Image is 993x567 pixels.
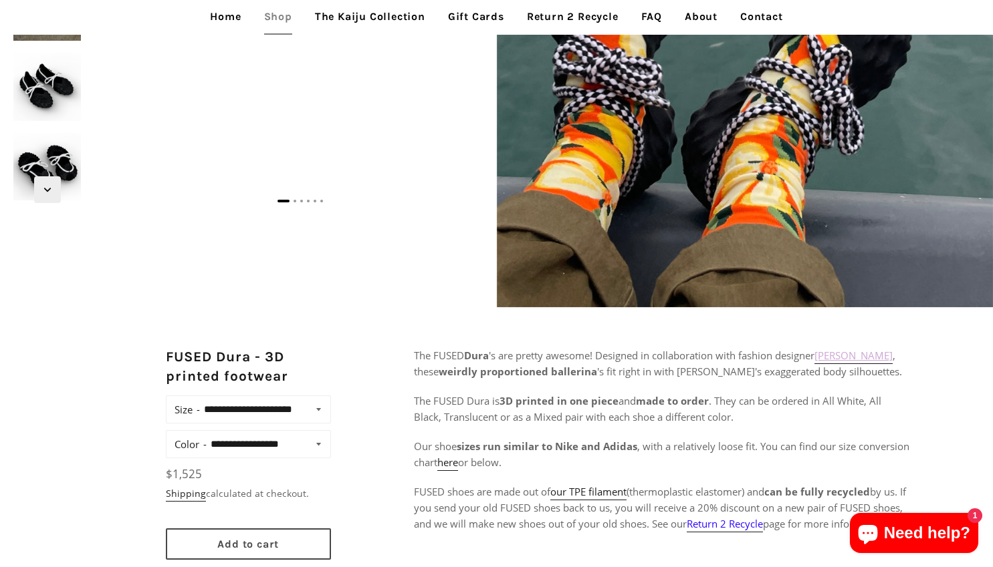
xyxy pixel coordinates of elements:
span: Go to slide 4 [307,200,310,202]
span: The FUSED Dura is and . They can be ordered in All White, All Black, Translucent or as a Mixed pa... [414,394,881,423]
strong: Dura [464,349,489,362]
span: Go to slide 6 [320,200,323,202]
p: The FUSED 's are pretty awesome! Designed in collaboration with fashion designer , these 's fit r... [414,347,911,379]
span: FUSED shoes are made out of (thermoplastic elastomer) and by us. If you send your old FUSED shoes... [414,485,906,532]
a: our TPE filament [550,485,627,500]
a: Return 2 Recycle [687,517,763,532]
span: Go to slide 1 [278,200,290,202]
a: [PERSON_NAME] [814,349,893,364]
span: Go to slide 3 [300,200,303,202]
span: Our shoe , with a relatively loose fit. You can find our size conversion chart or below. [414,439,909,471]
span: Go to slide 5 [314,200,316,202]
inbox-online-store-chat: Shopify online store chat [846,513,982,556]
strong: can be fully recycled [764,485,870,498]
span: $1,525 [166,466,202,482]
span: Go to slide 2 [294,200,296,202]
strong: weirdly proportioned ballerina [439,365,597,378]
label: Size [175,400,200,419]
img: [3D printed Shoes] - lightweight custom 3dprinted shoes sneakers sandals fused footwear [11,130,84,203]
span: Add to cart [217,538,279,550]
strong: sizes run similar to Nike and Adidas [457,439,637,453]
strong: made to order [636,394,709,407]
strong: 3D printed in one piece [500,394,619,407]
a: here [437,455,458,471]
a: Shipping [166,487,206,502]
button: Add to cart [166,528,332,560]
h2: FUSED Dura - 3D printed footwear [166,347,332,387]
div: calculated at checkout. [166,486,332,501]
label: Color [175,435,207,453]
img: [3D printed Shoes] - lightweight custom 3dprinted shoes sneakers sandals fused footwear [11,50,84,123]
